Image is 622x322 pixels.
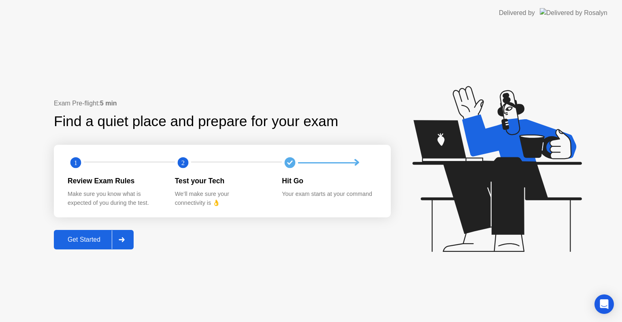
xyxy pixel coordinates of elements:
[181,159,185,167] text: 2
[499,8,535,18] div: Delivered by
[54,111,339,132] div: Find a quiet place and prepare for your exam
[56,236,112,243] div: Get Started
[175,190,269,207] div: We’ll make sure your connectivity is 👌
[282,190,376,199] div: Your exam starts at your command
[100,100,117,107] b: 5 min
[540,8,607,17] img: Delivered by Rosalyn
[282,176,376,186] div: Hit Go
[68,176,162,186] div: Review Exam Rules
[54,230,134,249] button: Get Started
[594,294,614,314] div: Open Intercom Messenger
[54,99,391,108] div: Exam Pre-flight:
[74,159,77,167] text: 1
[68,190,162,207] div: Make sure you know what is expected of you during the test.
[175,176,269,186] div: Test your Tech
